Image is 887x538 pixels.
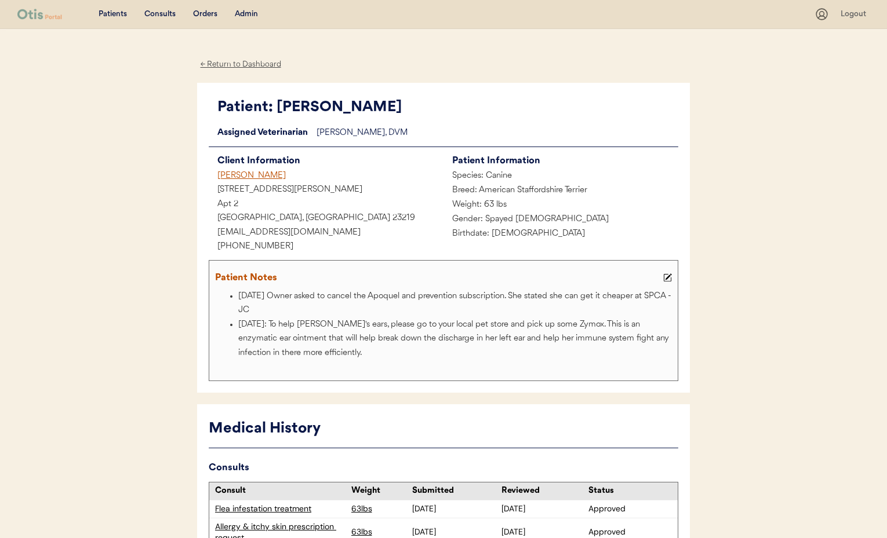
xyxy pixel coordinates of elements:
[209,418,678,440] div: Medical History
[351,485,409,497] div: Weight
[209,460,678,476] div: Consults
[351,526,409,538] div: 63lbs
[215,503,346,515] div: Flea infestation treatment
[501,526,586,538] div: [DATE]
[588,503,672,515] div: Approved
[144,9,176,20] div: Consults
[412,485,496,497] div: Submitted
[351,503,409,515] div: 63lbs
[444,184,678,198] div: Breed: American Staffordshire Terrier
[841,9,870,20] div: Logout
[412,503,496,515] div: [DATE]
[412,526,496,538] div: [DATE]
[501,503,586,515] div: [DATE]
[217,97,678,119] div: Patient: [PERSON_NAME]
[588,485,672,497] div: Status
[444,213,678,227] div: Gender: Spayed [DEMOGRAPHIC_DATA]
[209,126,317,141] div: Assigned Veterinarian
[197,58,284,71] div: ← Return to Dashboard
[501,485,586,497] div: Reviewed
[209,211,444,226] div: [GEOGRAPHIC_DATA], [GEOGRAPHIC_DATA] 23219
[209,183,444,197] div: [STREET_ADDRESS][PERSON_NAME]
[215,270,660,286] div: Patient Notes
[215,485,346,497] div: Consult
[235,9,258,20] div: Admin
[209,197,444,212] div: Apt 2
[238,290,675,318] li: [DATE] Owner asked to cancel the Apoquel and prevention subscription. She stated she can get it c...
[444,227,678,241] div: Birthdate: [DEMOGRAPHIC_DATA]
[209,226,444,240] div: [EMAIL_ADDRESS][DOMAIN_NAME]
[452,153,678,169] div: Patient Information
[217,153,444,169] div: Client Information
[99,9,127,20] div: Patients
[317,126,678,141] div: [PERSON_NAME], DVM
[444,198,678,213] div: Weight: 63 lbs
[209,169,444,184] div: [PERSON_NAME]
[193,9,217,20] div: Orders
[209,240,444,254] div: [PHONE_NUMBER]
[238,318,675,361] li: [DATE]: To help [PERSON_NAME]'s ears, please go to your local pet store and pick up some Zymox. T...
[444,169,678,184] div: Species: Canine
[588,526,672,538] div: Approved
